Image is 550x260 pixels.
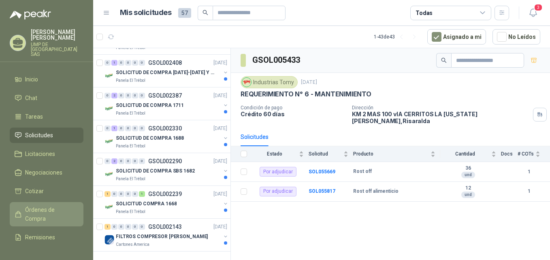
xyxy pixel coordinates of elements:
p: GSOL002143 [148,224,182,230]
p: FILTROS COMPRESOR [PERSON_NAME] [116,233,208,241]
div: 0 [132,93,138,98]
p: GSOL002408 [148,60,182,66]
div: 1 [104,224,111,230]
img: Company Logo [104,104,114,113]
div: Industrias Tomy [241,76,298,88]
span: Cantidad [440,151,490,157]
p: [PERSON_NAME] [PERSON_NAME] [31,29,83,40]
b: 1 [518,168,540,176]
div: 0 [118,60,124,66]
b: Rost off [353,168,372,175]
div: und [461,172,475,178]
div: 0 [139,93,145,98]
p: [DATE] [213,190,227,198]
th: Producto [353,146,440,162]
b: 12 [440,185,496,192]
span: 57 [178,8,191,18]
div: 0 [104,93,111,98]
div: 0 [125,60,131,66]
p: SOLICITUD COMPRA 1668 [116,200,177,208]
div: 1 [104,191,111,197]
p: SOLICITUD DE COMPRA SBS 1682 [116,167,195,175]
p: REQUERIMIENTO N° 6 - MANTENIMIENTO [241,90,371,98]
th: Solicitud [309,146,353,162]
div: 0 [118,126,124,131]
p: [DATE] [301,79,317,86]
img: Company Logo [242,78,251,87]
span: search [441,58,447,63]
p: GSOL002387 [148,93,182,98]
p: [DATE] [213,92,227,100]
div: 0 [125,93,131,98]
span: Inicio [25,75,38,84]
a: Remisiones [10,230,83,245]
div: 0 [125,158,131,164]
img: Company Logo [104,202,114,212]
div: und [461,192,475,198]
th: Estado [252,146,309,162]
th: Cantidad [440,146,501,162]
span: Chat [25,94,37,102]
img: Company Logo [104,235,114,245]
p: [DATE] [213,125,227,132]
button: No Leídos [492,29,540,45]
img: Company Logo [104,71,114,81]
img: Company Logo [104,136,114,146]
div: 0 [111,191,117,197]
span: Solicitudes [25,131,53,140]
div: 0 [132,224,138,230]
div: 0 [125,224,131,230]
div: 0 [139,60,145,66]
span: Producto [353,151,429,157]
div: 2 [111,93,117,98]
b: 1 [518,188,540,195]
p: UMP DE [GEOGRAPHIC_DATA] SAS [31,42,83,57]
img: Company Logo [104,169,114,179]
th: Docs [501,146,518,162]
div: 0 [104,158,111,164]
a: 0 1 0 0 0 0 GSOL002330[DATE] Company LogoSOLICITUD DE COMPRA 1688Panela El Trébol [104,124,229,149]
span: Órdenes de Compra [25,205,76,223]
div: Por adjudicar [260,167,296,177]
div: 0 [118,191,124,197]
p: Panela El Trébol [116,176,145,182]
p: Panela El Trébol [116,143,145,149]
div: 0 [111,224,117,230]
a: Licitaciones [10,146,83,162]
button: 3 [526,6,540,20]
p: Dirección [352,105,530,111]
a: Solicitudes [10,128,83,143]
div: 1 [111,60,117,66]
p: SOLICITUD DE COMPRA [DATE]-[DATE] Y 1726 [116,69,217,77]
a: Negociaciones [10,165,83,180]
a: Tareas [10,109,83,124]
p: [DATE] [213,158,227,165]
div: 0 [132,60,138,66]
button: Asignado a mi [427,29,486,45]
a: SOL055669 [309,169,335,175]
p: GSOL002330 [148,126,182,131]
div: 0 [132,158,138,164]
p: Condición de pago [241,105,345,111]
p: GSOL002290 [148,158,182,164]
a: 0 1 0 0 0 0 GSOL002408[DATE] Company LogoSOLICITUD DE COMPRA [DATE]-[DATE] Y 1726Panela El Trébol [104,58,229,84]
a: 1 0 0 0 0 1 GSOL002239[DATE] Company LogoSOLICITUD COMPRA 1668Panela El Trébol [104,189,229,215]
p: SOLICITUD DE COMPRA 1688 [116,134,184,142]
p: Panela El Trébol [116,209,145,215]
h3: GSOL005433 [252,54,301,66]
div: 0 [118,93,124,98]
div: 0 [139,224,145,230]
a: Chat [10,90,83,106]
span: Cotizar [25,187,44,196]
span: 3 [534,4,543,11]
p: GSOL002239 [148,191,182,197]
span: Negociaciones [25,168,62,177]
a: 1 0 0 0 0 0 GSOL002143[DATE] Company LogoFILTROS COMPRESOR [PERSON_NAME]Cartones America [104,222,229,248]
div: 1 - 43 de 43 [374,30,421,43]
p: KM 2 MAS 100 vIA CERRITOS LA [US_STATE] [PERSON_NAME] , Risaralda [352,111,530,124]
p: SOLICITUD DE COMPRA 1711 [116,102,184,109]
div: 0 [118,224,124,230]
a: Inicio [10,72,83,87]
div: 0 [125,126,131,131]
span: Remisiones [25,233,55,242]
